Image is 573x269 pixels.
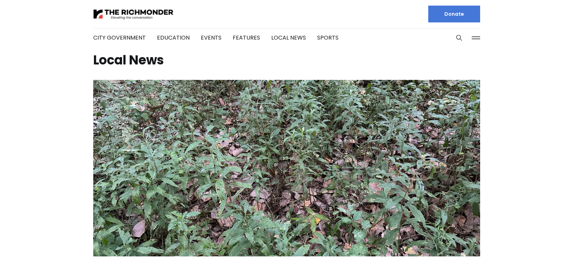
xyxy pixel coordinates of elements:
img: The Richmonder [93,8,174,20]
a: Education [157,34,190,42]
a: Events [201,34,221,42]
a: Local News [271,34,306,42]
button: Search this site [454,33,464,43]
a: Sports [317,34,339,42]
a: City Government [93,34,146,42]
a: Features [233,34,260,42]
h1: Local News [93,55,480,66]
a: Donate [428,6,480,22]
